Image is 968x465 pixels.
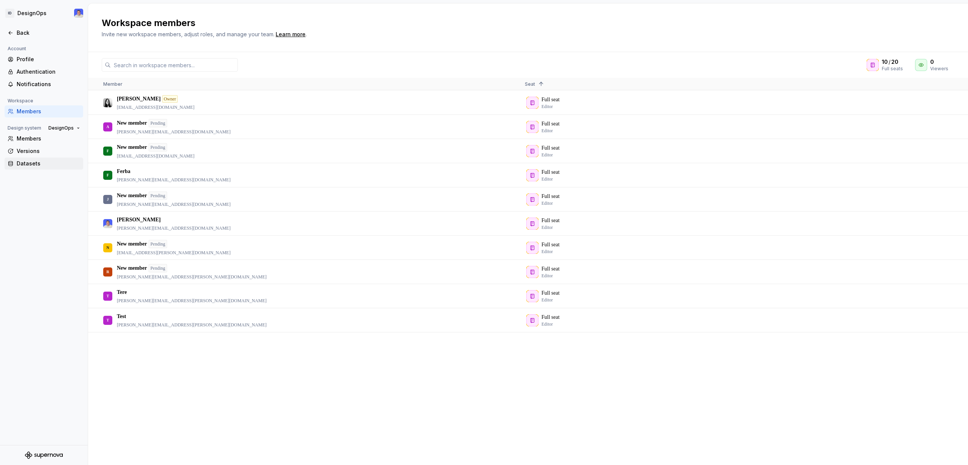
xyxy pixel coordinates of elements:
[17,9,47,17] div: DesignOps
[102,17,945,29] h2: Workspace members
[276,31,306,38] a: Learn more
[102,31,275,37] span: Invite new workspace members, adjust roles, and manage your team.
[149,264,167,272] div: Pending
[117,95,161,103] p: [PERSON_NAME]
[117,201,231,207] p: [PERSON_NAME][EMAIL_ADDRESS][DOMAIN_NAME]
[5,44,29,53] div: Account
[5,9,14,18] div: ID
[149,192,167,200] div: Pending
[2,5,86,22] button: IDDesignOpsMauro Berteri
[5,145,83,157] a: Versions
[882,58,906,66] div: /
[117,192,147,199] p: New member
[5,105,83,117] a: Members
[5,158,83,170] a: Datasets
[117,216,161,224] p: [PERSON_NAME]
[275,32,307,37] span: .
[107,313,109,328] div: T
[882,58,888,66] span: 10
[117,153,194,159] p: [EMAIL_ADDRESS][DOMAIN_NAME]
[162,95,178,103] div: Owner
[107,289,109,303] div: T
[5,66,83,78] a: Authentication
[930,58,934,66] span: 0
[149,240,167,248] div: Pending
[117,104,194,110] p: [EMAIL_ADDRESS][DOMAIN_NAME]
[5,96,36,105] div: Workspace
[117,225,231,231] p: [PERSON_NAME][EMAIL_ADDRESS][DOMAIN_NAME]
[5,27,83,39] a: Back
[891,58,898,66] span: 20
[117,240,147,248] p: New member
[103,81,123,87] span: Member
[48,125,74,131] span: DesignOps
[149,119,167,127] div: Pending
[5,124,44,133] div: Design system
[117,298,267,304] p: [PERSON_NAME][EMAIL_ADDRESS][PERSON_NAME][DOMAIN_NAME]
[117,177,231,183] p: [PERSON_NAME][EMAIL_ADDRESS][DOMAIN_NAME]
[525,81,535,87] span: Seat
[930,66,948,72] div: Viewers
[117,129,231,135] p: [PERSON_NAME][EMAIL_ADDRESS][DOMAIN_NAME]
[17,68,80,76] div: Authentication
[17,147,80,155] div: Versions
[149,143,167,151] div: Pending
[17,29,80,37] div: Back
[117,119,147,127] p: New member
[111,58,238,72] input: Search in workspace members...
[17,80,80,88] div: Notifications
[5,53,83,65] a: Profile
[17,135,80,142] div: Members
[117,168,130,175] p: Ferba
[117,289,127,296] p: Tere
[103,219,112,228] img: Mauro Berteri
[117,144,147,151] p: New member
[5,133,83,145] a: Members
[17,108,80,115] div: Members
[117,313,126,320] p: Test
[17,56,80,63] div: Profile
[106,240,109,255] div: N
[106,119,109,134] div: A
[107,144,109,158] div: F
[74,9,83,18] img: Mauro Berteri
[117,322,267,328] p: [PERSON_NAME][EMAIL_ADDRESS][PERSON_NAME][DOMAIN_NAME]
[107,192,109,207] div: J
[117,250,231,256] p: [EMAIL_ADDRESS][PERSON_NAME][DOMAIN_NAME]
[107,168,109,182] div: F
[5,78,83,90] a: Notifications
[882,66,906,72] div: Full seats
[117,264,147,272] p: New member
[106,264,109,279] div: R
[117,274,267,280] p: [PERSON_NAME][EMAIL_ADDRESS][PERSON_NAME][DOMAIN_NAME]
[17,160,80,167] div: Datasets
[25,451,63,459] svg: Supernova Logo
[103,98,112,107] img: Maru Saad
